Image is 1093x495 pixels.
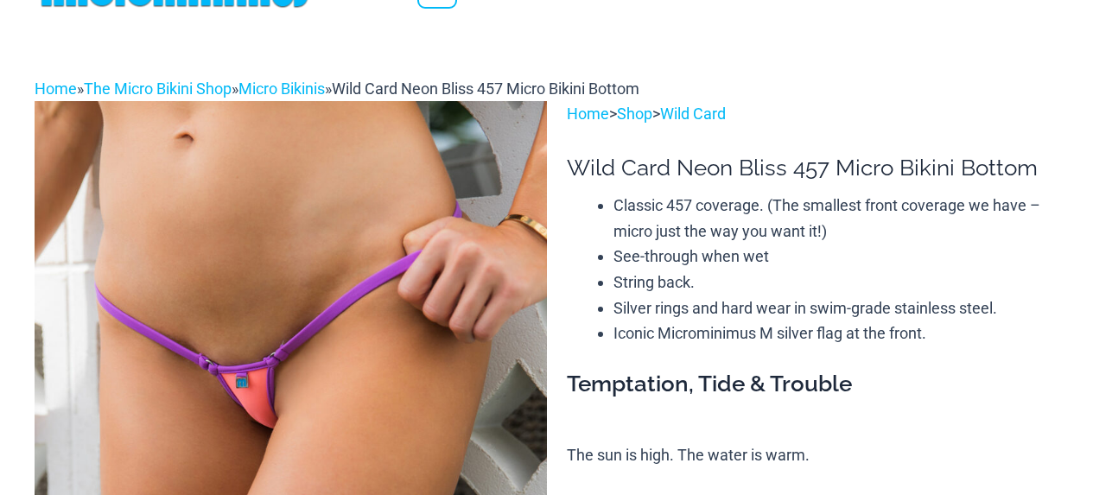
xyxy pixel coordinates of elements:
[35,79,639,98] span: » » »
[567,105,609,123] a: Home
[332,79,639,98] span: Wild Card Neon Bliss 457 Micro Bikini Bottom
[660,105,726,123] a: Wild Card
[238,79,325,98] a: Micro Bikinis
[613,320,1058,346] li: Iconic Microminimus M silver flag at the front.
[567,155,1058,181] h1: Wild Card Neon Bliss 457 Micro Bikini Bottom
[567,101,1058,127] p: > >
[613,193,1058,244] li: Classic 457 coverage. (The smallest front coverage we have – micro just the way you want it!)
[35,79,77,98] a: Home
[617,105,652,123] a: Shop
[613,244,1058,270] li: See-through when wet
[613,295,1058,321] li: Silver rings and hard wear in swim-grade stainless steel.
[567,370,1058,399] h3: Temptation, Tide & Trouble
[613,270,1058,295] li: String back.
[84,79,232,98] a: The Micro Bikini Shop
